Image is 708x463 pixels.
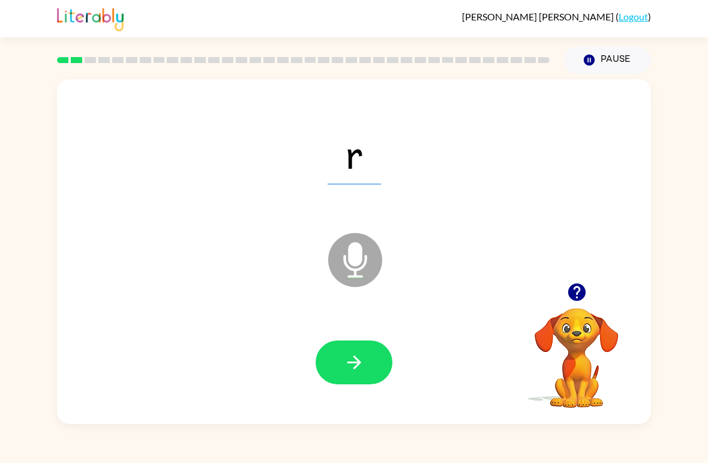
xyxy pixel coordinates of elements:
span: r [328,122,381,184]
img: Literably [57,5,124,31]
a: Logout [619,11,648,22]
div: ( ) [462,11,651,22]
button: Pause [564,46,651,74]
video: Your browser must support playing .mp4 files to use Literably. Please try using another browser. [517,289,637,410]
span: [PERSON_NAME] [PERSON_NAME] [462,11,616,22]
